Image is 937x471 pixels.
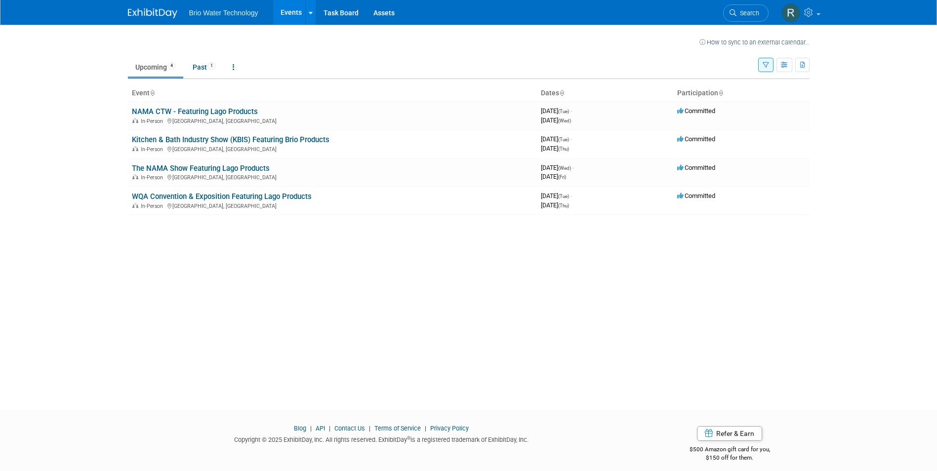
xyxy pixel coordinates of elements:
span: In-Person [141,146,166,153]
span: In-Person [141,203,166,209]
a: Search [723,4,769,22]
span: 1 [207,62,216,70]
span: Search [736,9,759,17]
span: - [570,135,572,143]
span: (Wed) [558,118,571,123]
a: Refer & Earn [697,426,762,441]
span: | [422,425,429,432]
span: Committed [677,107,715,115]
th: Event [128,85,537,102]
span: [DATE] [541,164,574,171]
a: Sort by Event Name [150,89,155,97]
span: (Thu) [558,146,569,152]
div: [GEOGRAPHIC_DATA], [GEOGRAPHIC_DATA] [132,117,533,124]
a: Privacy Policy [430,425,469,432]
img: In-Person Event [132,174,138,179]
span: In-Person [141,118,166,124]
div: Copyright © 2025 ExhibitDay, Inc. All rights reserved. ExhibitDay is a registered trademark of Ex... [128,433,636,444]
a: Sort by Participation Type [718,89,723,97]
a: Upcoming4 [128,58,183,77]
a: Kitchen & Bath Industry Show (KBIS) Featuring Brio Products [132,135,329,144]
span: Committed [677,192,715,199]
th: Participation [673,85,810,102]
span: - [572,164,574,171]
div: $150 off for them. [650,454,810,462]
div: [GEOGRAPHIC_DATA], [GEOGRAPHIC_DATA] [132,145,533,153]
span: [DATE] [541,173,566,180]
span: Brio Water Technology [189,9,258,17]
a: WQA Convention & Exposition Featuring Lago Products [132,192,312,201]
span: [DATE] [541,107,572,115]
div: [GEOGRAPHIC_DATA], [GEOGRAPHIC_DATA] [132,173,533,181]
span: (Tue) [558,109,569,114]
span: - [570,192,572,199]
span: [DATE] [541,145,569,152]
span: Committed [677,164,715,171]
span: (Thu) [558,203,569,208]
span: (Tue) [558,194,569,199]
span: [DATE] [541,201,569,209]
span: 4 [167,62,176,70]
span: [DATE] [541,192,572,199]
a: Sort by Start Date [559,89,564,97]
a: How to sync to an external calendar... [699,39,810,46]
a: NAMA CTW - Featuring Lago Products [132,107,258,116]
img: In-Person Event [132,118,138,123]
img: In-Person Event [132,146,138,151]
div: $500 Amazon gift card for you, [650,439,810,462]
img: Ryan McMillin [781,3,800,22]
sup: ® [407,435,410,441]
a: API [316,425,325,432]
span: [DATE] [541,117,571,124]
span: In-Person [141,174,166,181]
div: [GEOGRAPHIC_DATA], [GEOGRAPHIC_DATA] [132,201,533,209]
th: Dates [537,85,673,102]
span: [DATE] [541,135,572,143]
span: (Wed) [558,165,571,171]
span: | [308,425,314,432]
span: (Fri) [558,174,566,180]
span: - [570,107,572,115]
span: (Tue) [558,137,569,142]
span: | [326,425,333,432]
a: Contact Us [334,425,365,432]
span: Committed [677,135,715,143]
a: Terms of Service [374,425,421,432]
a: Past1 [185,58,223,77]
img: In-Person Event [132,203,138,208]
span: | [367,425,373,432]
img: ExhibitDay [128,8,177,18]
a: Blog [294,425,306,432]
a: The NAMA Show Featuring Lago Products [132,164,270,173]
